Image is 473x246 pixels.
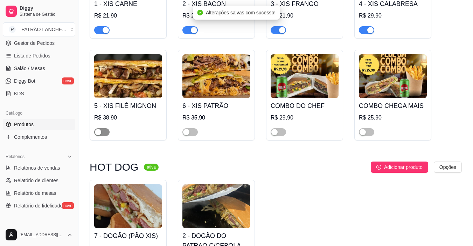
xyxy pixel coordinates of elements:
[3,226,75,243] button: [EMAIL_ADDRESS][DOMAIN_NAME]
[359,54,427,98] img: product-image
[14,177,58,184] span: Relatório de clientes
[94,54,162,98] img: product-image
[3,3,75,20] a: DiggySistema de Gestão
[94,184,162,228] img: product-image
[14,52,50,59] span: Lista de Pedidos
[14,134,47,141] span: Complementos
[3,63,75,74] a: Salão / Mesas
[20,232,64,238] span: [EMAIL_ADDRESS][DOMAIN_NAME]
[371,162,428,173] button: Adicionar produto
[439,163,456,171] span: Opções
[3,50,75,61] a: Lista de Pedidos
[271,54,339,98] img: product-image
[14,77,35,84] span: Diggy Bot
[359,12,427,20] div: R$ 29,90
[14,121,34,128] span: Produtos
[3,162,75,173] a: Relatórios de vendas
[3,220,75,231] div: Gerenciar
[3,75,75,87] a: Diggy Botnovo
[14,40,55,47] span: Gestor de Pedidos
[3,88,75,99] a: KDS
[94,114,162,122] div: R$ 38,90
[14,65,45,72] span: Salão / Mesas
[197,10,203,15] span: check-circle
[3,131,75,143] a: Complementos
[3,22,75,36] button: Select a team
[3,187,75,199] a: Relatório de mesas
[6,154,25,159] span: Relatórios
[271,12,339,20] div: R$ 21,90
[14,164,60,171] span: Relatórios de vendas
[14,202,63,209] span: Relatório de fidelidade
[3,200,75,211] a: Relatório de fidelidadenovo
[376,165,381,170] span: plus-circle
[94,101,162,111] h4: 5 - XIS FILÉ MIGNON
[359,101,427,111] h4: COMBO CHEGA MAIS
[14,90,24,97] span: KDS
[359,114,427,122] div: R$ 25,90
[94,231,162,241] h4: 7 - DOGÃO (PÃO XIS)
[21,26,66,33] div: PATRÃO LANCHE ...
[3,108,75,119] div: Catálogo
[144,164,158,171] sup: ativa
[94,12,162,20] div: R$ 21,90
[9,26,16,33] span: P
[90,163,138,171] h3: HOT DOG
[182,101,250,111] h4: 6 - XIS PATRÃO
[271,114,339,122] div: R$ 29,90
[20,5,72,12] span: Diggy
[20,12,72,17] span: Sistema de Gestão
[271,101,339,111] h4: COMBO DO CHEF
[206,10,276,15] span: Alterações salvas com sucesso!
[14,190,56,197] span: Relatório de mesas
[3,37,75,49] a: Gestor de Pedidos
[182,12,250,20] div: R$ 27,90
[434,162,462,173] button: Opções
[384,163,423,171] span: Adicionar produto
[3,175,75,186] a: Relatório de clientes
[3,119,75,130] a: Produtos
[182,184,250,228] img: product-image
[182,114,250,122] div: R$ 35,90
[182,54,250,98] img: product-image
